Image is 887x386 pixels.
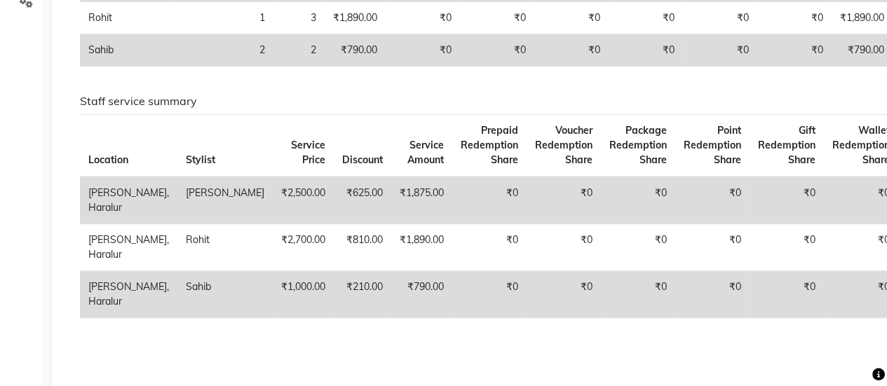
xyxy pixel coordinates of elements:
[88,153,128,166] span: Location
[452,223,527,270] td: ₹0
[527,177,601,224] td: ₹0
[452,177,527,224] td: ₹0
[609,2,683,34] td: ₹0
[273,34,325,67] td: 2
[80,177,177,224] td: [PERSON_NAME], Haralur
[534,2,609,34] td: ₹0
[386,34,460,67] td: ₹0
[391,223,452,270] td: ₹1,890.00
[683,34,757,67] td: ₹0
[675,270,750,317] td: ₹0
[534,34,609,67] td: ₹0
[750,270,824,317] td: ₹0
[80,34,175,67] td: Sahib
[325,34,386,67] td: ₹790.00
[601,177,675,224] td: ₹0
[684,124,741,166] span: Point Redemption Share
[186,153,215,166] span: Stylist
[675,177,750,224] td: ₹0
[452,270,527,317] td: ₹0
[80,270,177,317] td: [PERSON_NAME], Haralur
[80,223,177,270] td: [PERSON_NAME], Haralur
[461,124,518,166] span: Prepaid Redemption Share
[80,95,857,108] h6: Staff service summary
[391,270,452,317] td: ₹790.00
[460,34,534,67] td: ₹0
[273,270,334,317] td: ₹1,000.00
[391,177,452,224] td: ₹1,875.00
[757,2,832,34] td: ₹0
[273,223,334,270] td: ₹2,700.00
[386,2,460,34] td: ₹0
[683,2,757,34] td: ₹0
[757,34,832,67] td: ₹0
[177,177,273,224] td: [PERSON_NAME]
[175,2,273,34] td: 1
[527,270,601,317] td: ₹0
[273,2,325,34] td: 3
[177,270,273,317] td: Sahib
[535,124,593,166] span: Voucher Redemption Share
[273,177,334,224] td: ₹2,500.00
[334,177,391,224] td: ₹625.00
[342,153,383,166] span: Discount
[175,34,273,67] td: 2
[177,223,273,270] td: Rohit
[601,223,675,270] td: ₹0
[291,139,325,166] span: Service Price
[675,223,750,270] td: ₹0
[601,270,675,317] td: ₹0
[334,270,391,317] td: ₹210.00
[609,34,683,67] td: ₹0
[750,177,824,224] td: ₹0
[750,223,824,270] td: ₹0
[80,2,175,34] td: Rohit
[527,223,601,270] td: ₹0
[758,124,815,166] span: Gift Redemption Share
[609,124,667,166] span: Package Redemption Share
[407,139,444,166] span: Service Amount
[460,2,534,34] td: ₹0
[325,2,386,34] td: ₹1,890.00
[334,223,391,270] td: ₹810.00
